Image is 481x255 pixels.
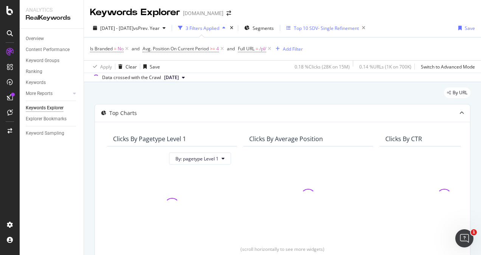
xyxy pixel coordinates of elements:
div: Switch to Advanced Mode [421,64,475,70]
div: Keyword Groups [26,57,59,65]
span: Full URL [238,45,254,52]
div: [DOMAIN_NAME] [183,9,223,17]
span: vs Prev. Year [133,25,160,31]
a: Keyword Groups [26,57,78,65]
div: More Reports [26,90,53,98]
div: and [132,45,140,52]
span: Segments [253,25,274,31]
div: Add Filter [283,46,303,52]
div: Clear [126,64,137,70]
div: Clicks By Average Position [249,135,323,143]
div: Keywords Explorer [26,104,64,112]
span: By: pagetype Level 1 [175,155,219,162]
span: >= [210,45,215,52]
div: legacy label [444,87,470,98]
div: Ranking [26,68,42,76]
span: Is Branded [90,45,113,52]
div: Clicks By pagetype Level 1 [113,135,186,143]
div: 3 Filters Applied [186,25,219,31]
button: Save [140,61,160,73]
div: Save [150,64,160,70]
span: By URL [453,90,467,95]
span: [DATE] - [DATE] [100,25,133,31]
button: [DATE] - [DATE]vsPrev. Year [90,22,169,34]
iframe: Intercom live chat [455,229,473,247]
button: Clear [115,61,137,73]
span: 4 [216,44,219,54]
button: Top 10 SDV- Single Refinement [283,22,368,34]
button: Add Filter [273,44,303,53]
span: = [256,45,258,52]
div: Keyword Sampling [26,129,64,137]
a: Overview [26,35,78,43]
span: Avg. Position On Current Period [143,45,209,52]
a: Keywords Explorer [26,104,78,112]
span: = [114,45,116,52]
button: Switch to Advanced Mode [418,61,475,73]
div: RealKeywords [26,14,78,22]
button: 3 Filters Applied [175,22,228,34]
div: Keywords Explorer [90,6,180,19]
span: 2025 Aug. 30th [164,74,179,81]
div: and [227,45,235,52]
button: Segments [241,22,277,34]
a: Keyword Sampling [26,129,78,137]
div: Explorer Bookmarks [26,115,67,123]
a: Content Performance [26,46,78,54]
a: More Reports [26,90,71,98]
div: Content Performance [26,46,70,54]
a: Explorer Bookmarks [26,115,78,123]
a: Keywords [26,79,78,87]
a: Ranking [26,68,78,76]
div: Analytics [26,6,78,14]
div: 0.18 % Clicks ( 28K on 15M ) [295,64,350,70]
div: Data crossed with the Crawl [102,74,161,81]
div: times [228,24,235,32]
button: Save [455,22,475,34]
div: Top Charts [109,109,137,117]
button: [DATE] [161,73,188,82]
span: 1 [471,229,477,235]
button: Apply [90,61,112,73]
span: No [118,44,124,54]
div: (scroll horizontally to see more widgets) [104,246,461,252]
div: Apply [100,64,112,70]
div: 0.14 % URLs ( 1K on 700K ) [359,64,411,70]
div: Overview [26,35,44,43]
button: By: pagetype Level 1 [169,152,231,165]
span: /pl/ [259,44,266,54]
div: Clicks By CTR [385,135,422,143]
div: Save [465,25,475,31]
div: Top 10 SDV- Single Refinement [294,25,359,31]
div: arrow-right-arrow-left [227,11,231,16]
div: Keywords [26,79,46,87]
